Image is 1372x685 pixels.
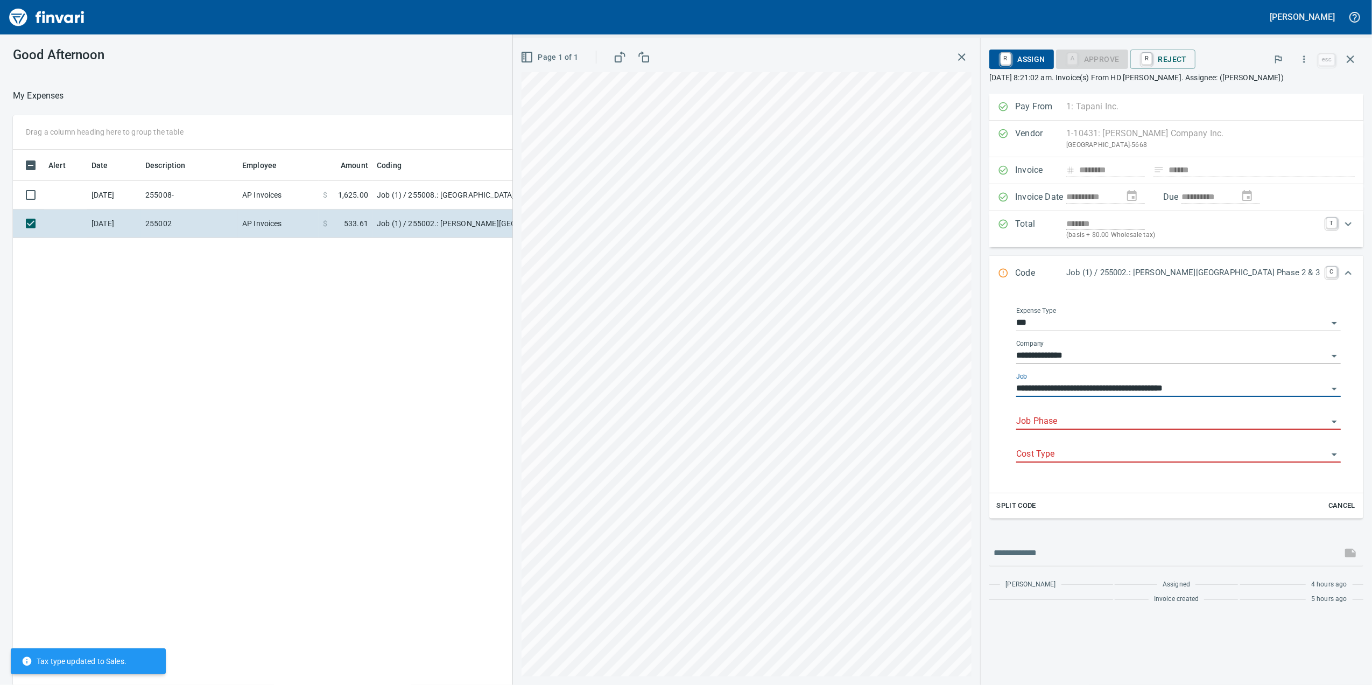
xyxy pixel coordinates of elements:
[242,159,291,172] span: Employee
[1319,54,1335,66] a: esc
[989,50,1053,69] button: RAssign
[1327,348,1342,364] button: Open
[341,159,368,172] span: Amount
[1338,540,1363,566] span: This records your message into the invoice and notifies anyone mentioned
[1015,218,1066,241] p: Total
[1327,500,1356,512] span: Cancel
[238,181,319,209] td: AP Invoices
[48,159,66,172] span: Alert
[372,209,642,238] td: Job (1) / 255002.: [PERSON_NAME][GEOGRAPHIC_DATA] Phase 2 & 3
[377,159,402,172] span: Coding
[13,89,64,102] p: My Expenses
[1292,47,1316,71] button: More
[1056,54,1128,63] div: Job Phase required
[1327,316,1342,331] button: Open
[92,159,108,172] span: Date
[989,256,1363,291] div: Expand
[372,181,642,209] td: Job (1) / 255008.: [GEOGRAPHIC_DATA]
[1325,498,1359,514] button: Cancel
[377,159,416,172] span: Coding
[1016,340,1044,347] label: Company
[1326,267,1337,277] a: C
[1311,579,1347,590] span: 4 hours ago
[989,291,1363,519] div: Expand
[1005,579,1056,590] span: [PERSON_NAME]
[13,47,355,62] h3: Good Afternoon
[141,181,238,209] td: 255008-
[26,127,184,137] p: Drag a column heading here to group the table
[998,50,1045,68] span: Assign
[1154,594,1199,605] span: Invoice created
[22,656,126,667] span: Tax type updated to Sales.
[1327,414,1342,429] button: Open
[1142,53,1152,65] a: R
[338,190,368,200] span: 1,625.00
[1327,381,1342,396] button: Open
[323,218,327,229] span: $
[1270,11,1335,23] h5: [PERSON_NAME]
[1327,447,1342,462] button: Open
[994,498,1039,514] button: Split Code
[1267,47,1290,71] button: Flag
[327,159,368,172] span: Amount
[1130,50,1195,69] button: RReject
[1311,594,1347,605] span: 5 hours ago
[1066,230,1320,241] p: (basis + $0.00 Wholesale tax)
[141,209,238,238] td: 255002
[1139,50,1187,68] span: Reject
[238,209,319,238] td: AP Invoices
[242,159,277,172] span: Employee
[1066,267,1320,279] p: Job (1) / 255002.: [PERSON_NAME][GEOGRAPHIC_DATA] Phase 2 & 3
[1316,46,1363,72] span: Close invoice
[1326,218,1337,228] a: T
[1163,579,1190,590] span: Assigned
[145,159,186,172] span: Description
[1001,53,1011,65] a: R
[1268,9,1338,25] button: [PERSON_NAME]
[323,190,327,200] span: $
[518,47,582,67] button: Page 1 of 1
[87,209,141,238] td: [DATE]
[989,72,1363,83] p: [DATE] 8:21:02 am. Invoice(s) From HD [PERSON_NAME]. Assignee: ([PERSON_NAME])
[523,51,578,64] span: Page 1 of 1
[87,181,141,209] td: [DATE]
[989,211,1363,247] div: Expand
[92,159,122,172] span: Date
[1016,373,1028,380] label: Job
[1015,267,1066,281] p: Code
[996,500,1036,512] span: Split Code
[13,89,64,102] nav: breadcrumb
[48,159,80,172] span: Alert
[344,218,368,229] span: 533.61
[1016,307,1056,314] label: Expense Type
[6,4,87,30] img: Finvari
[145,159,200,172] span: Description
